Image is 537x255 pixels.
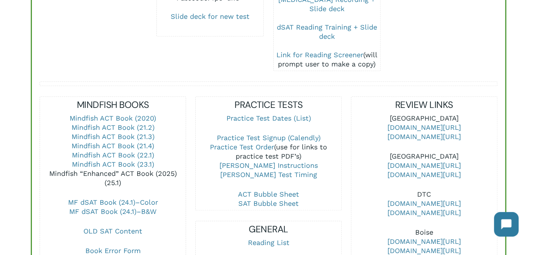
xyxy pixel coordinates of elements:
[83,227,142,235] a: OLD SAT Content
[248,238,289,247] a: Reading List
[486,204,526,244] iframe: Chatbot
[216,134,320,142] a: Practice Test Signup (Calendly)
[72,160,154,168] a: Mindfish ACT Book (23.1)
[71,123,155,131] a: Mindfish ACT Book (21.2)
[387,199,461,207] a: [DOMAIN_NAME][URL]
[72,151,154,159] a: Mindfish ACT Book (22.1)
[387,209,461,217] a: [DOMAIN_NAME][URL]
[68,198,158,206] a: MF dSAT Book (24.1)–Color
[71,142,154,150] a: Mindfish ACT Book (21.4)
[351,190,497,228] p: DTC
[277,23,377,40] a: dSAT Reading Training + Slide deck
[219,161,318,169] a: [PERSON_NAME] Instructions
[351,114,497,152] p: [GEOGRAPHIC_DATA]
[226,114,311,122] a: Practice Test Dates (List)
[351,152,497,190] p: [GEOGRAPHIC_DATA]
[196,99,341,111] h5: PRACTICE TESTS
[49,169,177,187] a: Mindfish “Enhanced” ACT Book (2025) (25.1)
[71,132,155,141] a: Mindfish ACT Book (21.3)
[85,247,141,255] a: Book Error Form
[69,207,156,215] a: MF dSAT Book (24.1)–B&W
[387,171,461,179] a: [DOMAIN_NAME][URL]
[238,199,299,207] a: SAT Bubble Sheet
[220,171,317,179] a: [PERSON_NAME] Test Timing
[171,12,249,20] a: Slide deck for new test
[351,99,497,111] h5: REVIEW LINKS
[387,161,461,169] a: [DOMAIN_NAME][URL]
[387,123,461,131] a: [DOMAIN_NAME][URL]
[40,99,185,111] h5: MINDFISH BOOKS
[276,51,363,59] a: Link for Reading Screener
[210,143,274,151] a: Practice Test Order
[196,133,341,190] p: (use for links to practice test PDF’s)
[70,114,156,122] a: Mindfish ACT Book (2020)
[274,50,380,69] div: (will prompt user to make a copy)
[387,132,461,141] a: [DOMAIN_NAME][URL]
[196,223,341,235] h5: GENERAL
[387,247,461,255] a: [DOMAIN_NAME][URL]
[238,190,299,198] a: ACT Bubble Sheet
[387,237,461,245] a: [DOMAIN_NAME][URL]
